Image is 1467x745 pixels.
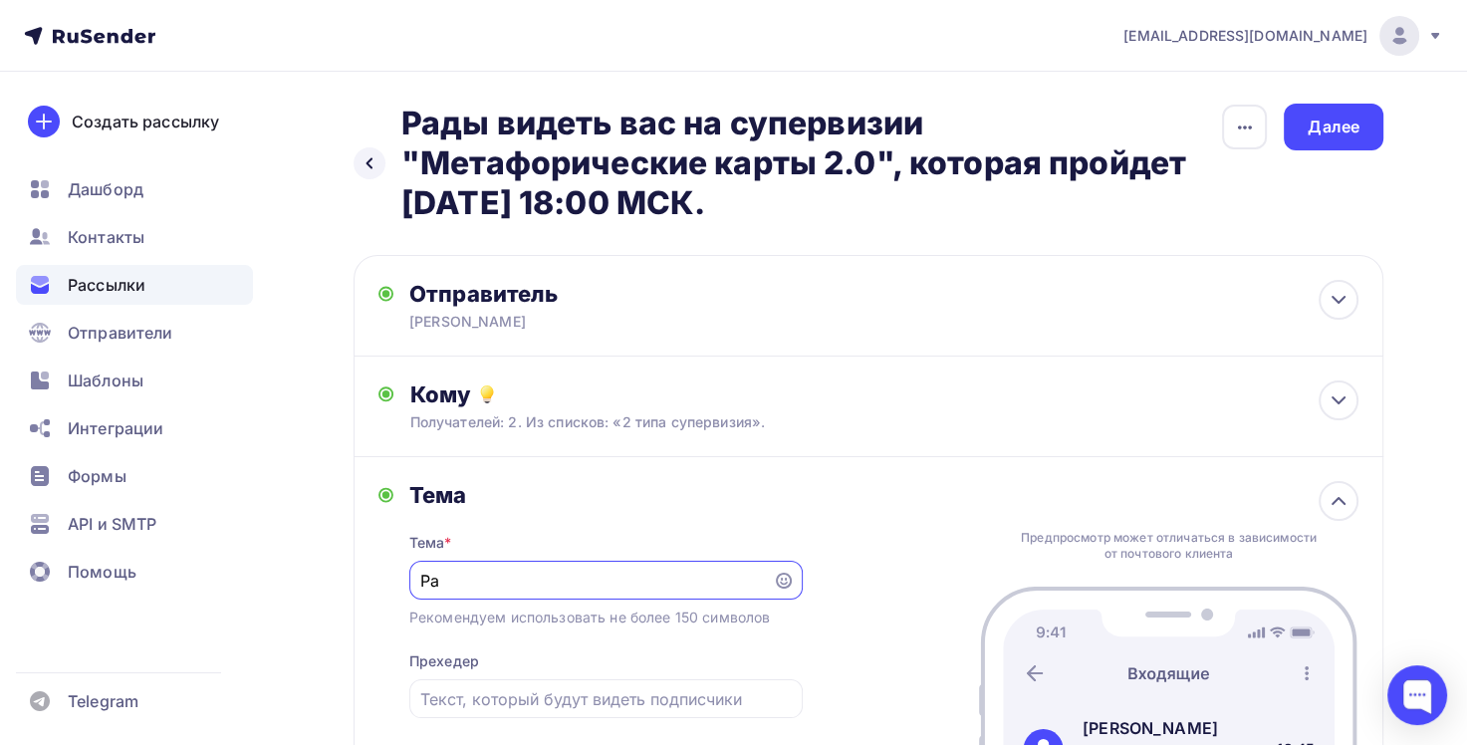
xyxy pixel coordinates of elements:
div: Тема [409,533,452,553]
div: [PERSON_NAME] [409,312,798,332]
span: Интеграции [68,416,163,440]
span: Контакты [68,225,144,249]
a: Контакты [16,217,253,257]
div: Рекомендуем использовать не более 150 символов [409,608,770,627]
h2: Рады видеть вас на супервизии "Метафорические карты 2.0", которая пройдет [DATE] 18:00 МСК. [401,104,1221,223]
div: Далее [1308,116,1359,138]
a: Дашборд [16,169,253,209]
div: Создать рассылку [72,110,219,133]
span: Telegram [68,689,138,713]
div: Прехедер [409,651,479,671]
input: Укажите тему письма [420,569,761,593]
div: Получателей: 2. Из списков: «2 типа супервизия». [409,412,1263,432]
span: Формы [68,464,126,488]
a: [EMAIL_ADDRESS][DOMAIN_NAME] [1123,16,1443,56]
span: Помощь [68,560,136,584]
span: Дашборд [68,177,143,201]
span: Шаблоны [68,369,143,392]
div: Тема [409,481,803,509]
a: Отправители [16,313,253,353]
span: Рассылки [68,273,145,297]
span: Отправители [68,321,173,345]
input: Текст, который будут видеть подписчики [420,687,791,711]
span: [EMAIL_ADDRESS][DOMAIN_NAME] [1123,26,1367,46]
div: [PERSON_NAME] [1083,716,1228,740]
a: Рассылки [16,265,253,305]
span: API и SMTP [68,512,156,536]
div: Предпросмотр может отличаться в зависимости от почтового клиента [1016,530,1323,562]
a: Формы [16,456,253,496]
a: Шаблоны [16,361,253,400]
div: Кому [409,380,1358,408]
div: Отправитель [409,280,841,308]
